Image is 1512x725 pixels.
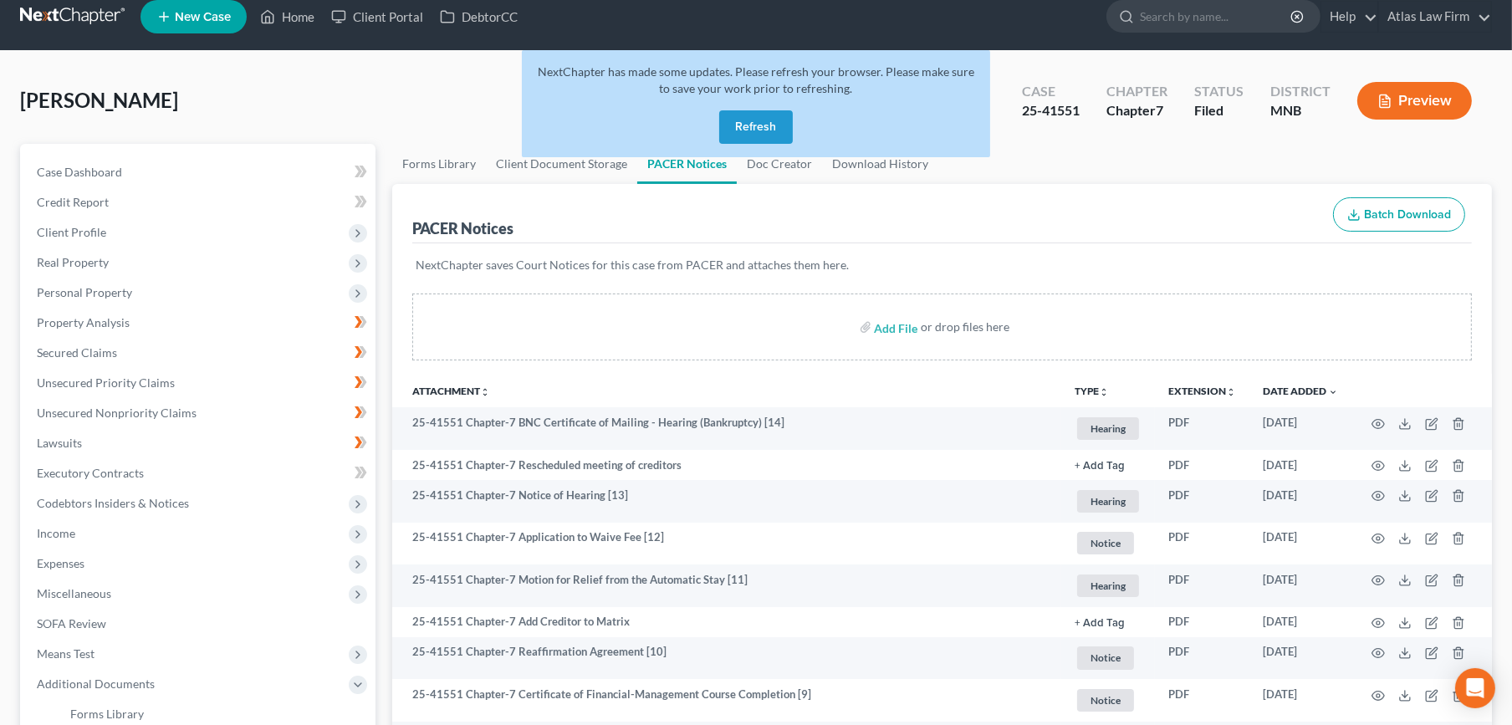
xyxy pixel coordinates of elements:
a: Hearing [1075,415,1142,442]
span: Notice [1077,646,1134,669]
div: Case [1022,82,1080,101]
button: Refresh [719,110,793,144]
span: Hearing [1077,490,1139,513]
a: Atlas Law Firm [1379,2,1491,32]
i: expand_more [1328,387,1338,397]
a: Help [1321,2,1377,32]
a: Case Dashboard [23,157,375,187]
td: 25-41551 Chapter-7 Application to Waive Fee [12] [392,523,1061,565]
span: Notice [1077,532,1134,554]
td: PDF [1155,523,1249,565]
a: Client Document Storage [486,144,637,184]
a: Unsecured Nonpriority Claims [23,398,375,428]
a: SOFA Review [23,609,375,639]
td: 25-41551 Chapter-7 Rescheduled meeting of creditors [392,450,1061,480]
span: Batch Download [1364,207,1451,222]
a: Hearing [1075,488,1142,515]
span: SOFA Review [37,616,106,631]
button: Batch Download [1333,197,1465,232]
td: [DATE] [1249,637,1351,680]
a: Client Portal [323,2,432,32]
a: Credit Report [23,187,375,217]
td: 25-41551 Chapter-7 Add Creditor to Matrix [392,607,1061,637]
td: 25-41551 Chapter-7 Certificate of Financial-Management Course Completion [9] [392,679,1061,722]
td: PDF [1155,607,1249,637]
span: Unsecured Priority Claims [37,375,175,390]
a: Lawsuits [23,428,375,458]
span: Hearing [1077,417,1139,440]
span: Forms Library [70,707,144,721]
span: Case Dashboard [37,165,122,179]
a: Hearing [1075,572,1142,600]
div: 25-41551 [1022,101,1080,120]
a: Notice [1075,687,1142,714]
td: [DATE] [1249,523,1351,565]
a: Forms Library [392,144,486,184]
i: unfold_more [1226,387,1236,397]
a: Date Added expand_more [1263,385,1338,397]
td: PDF [1155,564,1249,607]
div: Status [1194,82,1244,101]
span: Property Analysis [37,315,130,329]
input: Search by name... [1140,1,1293,32]
td: [DATE] [1249,407,1351,450]
td: [DATE] [1249,450,1351,480]
span: Lawsuits [37,436,82,450]
td: [DATE] [1249,607,1351,637]
span: Income [37,526,75,540]
span: Secured Claims [37,345,117,360]
a: Attachmentunfold_more [412,385,490,397]
td: PDF [1155,407,1249,450]
span: [PERSON_NAME] [20,88,178,112]
td: PDF [1155,480,1249,523]
span: Client Profile [37,225,106,239]
a: + Add Tag [1075,614,1142,630]
span: Unsecured Nonpriority Claims [37,406,197,420]
span: Additional Documents [37,676,155,691]
i: unfold_more [1099,387,1109,397]
button: + Add Tag [1075,461,1125,472]
span: Expenses [37,556,84,570]
a: Notice [1075,644,1142,671]
td: 25-41551 Chapter-7 Motion for Relief from the Automatic Stay [11] [392,564,1061,607]
span: Hearing [1077,574,1139,597]
a: + Add Tag [1075,457,1142,473]
i: unfold_more [480,387,490,397]
div: Chapter [1106,101,1167,120]
button: + Add Tag [1075,618,1125,629]
button: Preview [1357,82,1472,120]
a: Secured Claims [23,338,375,368]
button: TYPEunfold_more [1075,386,1109,397]
a: Executory Contracts [23,458,375,488]
div: MNB [1270,101,1331,120]
div: PACER Notices [412,218,513,238]
span: Means Test [37,646,94,661]
span: Real Property [37,255,109,269]
td: PDF [1155,637,1249,680]
a: Property Analysis [23,308,375,338]
span: New Case [175,11,231,23]
td: PDF [1155,679,1249,722]
td: [DATE] [1249,679,1351,722]
div: Chapter [1106,82,1167,101]
span: Personal Property [37,285,132,299]
div: or drop files here [922,319,1010,335]
a: Notice [1075,529,1142,557]
td: 25-41551 Chapter-7 Reaffirmation Agreement [10] [392,637,1061,680]
div: Open Intercom Messenger [1455,668,1495,708]
a: DebtorCC [432,2,526,32]
td: [DATE] [1249,480,1351,523]
span: 7 [1156,102,1163,118]
a: Home [252,2,323,32]
td: [DATE] [1249,564,1351,607]
p: NextChapter saves Court Notices for this case from PACER and attaches them here. [416,257,1469,273]
span: Miscellaneous [37,586,111,600]
div: Filed [1194,101,1244,120]
span: Codebtors Insiders & Notices [37,496,189,510]
a: Extensionunfold_more [1168,385,1236,397]
span: Credit Report [37,195,109,209]
span: Executory Contracts [37,466,144,480]
td: 25-41551 Chapter-7 Notice of Hearing [13] [392,480,1061,523]
td: PDF [1155,450,1249,480]
span: NextChapter has made some updates. Please refresh your browser. Please make sure to save your wor... [538,64,974,95]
